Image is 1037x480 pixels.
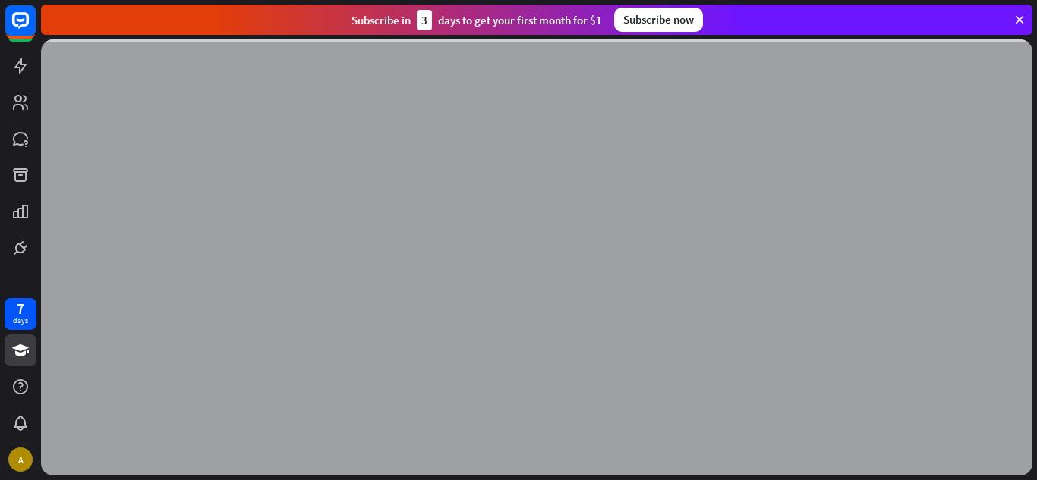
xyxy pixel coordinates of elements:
a: 7 days [5,298,36,330]
div: 7 [17,302,24,315]
div: Subscribe now [614,8,703,32]
div: A [8,447,33,472]
div: Subscribe in days to get your first month for $1 [351,10,602,30]
div: 3 [417,10,432,30]
div: days [13,315,28,326]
